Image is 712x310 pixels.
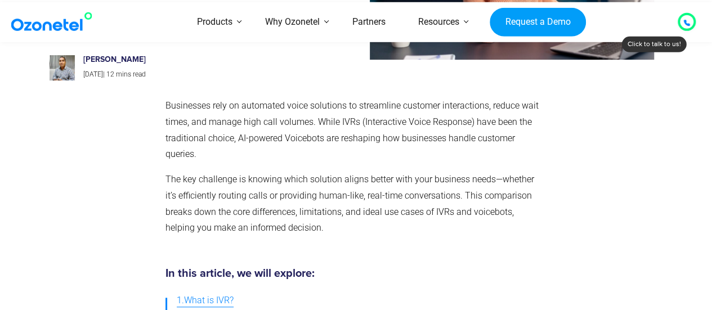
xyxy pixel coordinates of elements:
[249,2,336,42] a: Why Ozonetel
[83,69,293,81] p: |
[490,7,586,37] a: Request a Demo
[83,70,103,78] span: [DATE]
[50,55,75,80] img: prashanth-kancherla_avatar_1-200x200.jpeg
[165,268,543,279] h5: In this article, we will explore:
[83,55,293,65] h6: [PERSON_NAME]
[181,2,249,42] a: Products
[106,70,114,78] span: 12
[165,172,543,236] p: The key challenge is knowing which solution aligns better with your business needs—whether it’s e...
[116,70,146,78] span: mins read
[177,293,234,309] span: 1.What is IVR?
[165,98,543,163] p: Businesses rely on automated voice solutions to streamline customer interactions, reduce wait tim...
[402,2,476,42] a: Resources
[336,2,402,42] a: Partners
